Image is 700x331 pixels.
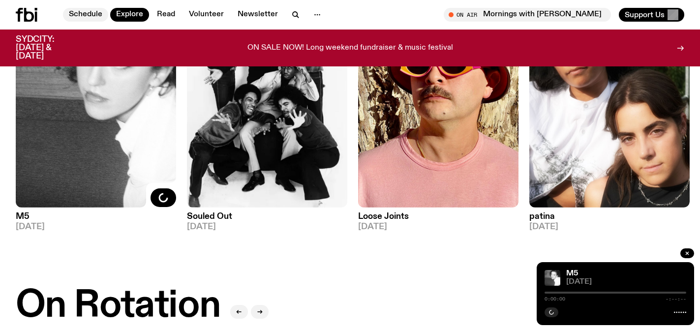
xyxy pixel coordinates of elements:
button: On AirMornings with [PERSON_NAME] / booked and busy [444,8,611,22]
h2: On Rotation [16,287,220,325]
button: Support Us [619,8,684,22]
a: Souled Out[DATE] [187,208,347,231]
a: Volunteer [183,8,230,22]
span: [DATE] [566,278,686,286]
a: Read [151,8,181,22]
span: -:--:-- [666,297,686,301]
span: [DATE] [529,223,690,231]
h3: M5 [16,212,176,221]
img: A black and white photo of Lilly wearing a white blouse and looking up at the camera. [545,270,560,286]
span: [DATE] [358,223,518,231]
a: Loose Joints[DATE] [358,208,518,231]
a: M5[DATE] [16,208,176,231]
a: Newsletter [232,8,284,22]
span: [DATE] [187,223,347,231]
a: Explore [110,8,149,22]
a: Schedule [63,8,108,22]
a: patina[DATE] [529,208,690,231]
a: M5 [566,270,578,277]
span: Support Us [625,10,665,19]
h3: Loose Joints [358,212,518,221]
p: ON SALE NOW! Long weekend fundraiser & music festival [247,44,453,53]
span: [DATE] [16,223,176,231]
h3: patina [529,212,690,221]
h3: Souled Out [187,212,347,221]
h3: SYDCITY: [DATE] & [DATE] [16,35,79,60]
span: 0:00:00 [545,297,565,301]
